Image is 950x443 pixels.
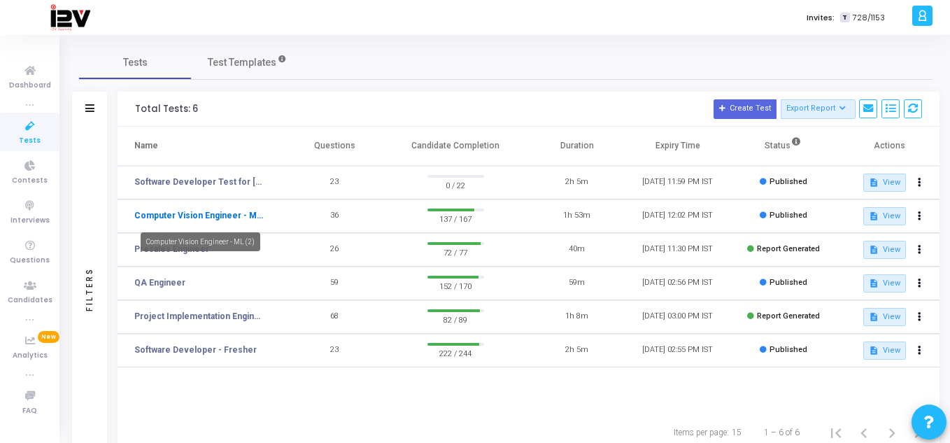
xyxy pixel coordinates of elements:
td: 26 [284,233,385,267]
span: 72 / 77 [427,245,484,259]
td: 1h 53m [527,199,628,233]
button: View [863,174,906,192]
button: View [863,241,906,259]
td: 1h 8m [527,300,628,334]
button: View [863,274,906,293]
span: Published [770,278,807,287]
span: 0 / 22 [427,178,484,192]
button: View [863,342,906,360]
img: logo [50,3,90,31]
td: 36 [284,199,385,233]
span: Report Generated [757,244,820,253]
span: 222 / 244 [427,346,484,360]
span: 137 / 167 [427,211,484,225]
div: Filters [83,212,96,366]
span: Dashboard [9,80,51,92]
td: 2h 5m [527,334,628,367]
span: Published [770,211,807,220]
span: 152 / 170 [427,279,484,293]
span: Questions [10,255,50,267]
td: [DATE] 11:59 PM IST [628,166,728,199]
td: 59 [284,267,385,300]
td: 23 [284,334,385,367]
span: 728/1153 [853,12,885,24]
th: Candidate Completion [385,127,527,166]
span: FAQ [22,405,37,417]
span: Analytics [13,350,48,362]
span: New [38,331,59,343]
td: 23 [284,166,385,199]
a: QA Engineer [134,276,185,289]
span: Published [770,177,807,186]
span: Contests [12,175,48,187]
mat-icon: description [869,312,879,322]
td: [DATE] 02:56 PM IST [628,267,728,300]
span: Published [770,345,807,354]
td: 2h 5m [527,166,628,199]
th: Duration [527,127,628,166]
mat-icon: description [869,245,879,255]
td: 40m [527,233,628,267]
button: Create Test [714,99,777,119]
td: [DATE] 03:00 PM IST [628,300,728,334]
div: 1 – 6 of 6 [764,426,800,439]
th: Status [728,127,839,166]
button: Export Report [781,99,856,119]
th: Actions [839,127,940,166]
span: T [840,13,849,23]
div: Computer Vision Engineer - ML (2) [141,232,260,251]
a: Software Developer - Fresher [134,344,257,356]
a: Software Developer Test for [PERSON_NAME] [134,176,263,188]
button: View [863,308,906,326]
td: 59m [527,267,628,300]
a: Project Implementation Engineer [134,310,263,323]
span: Interviews [10,215,50,227]
th: Questions [284,127,385,166]
label: Invites: [807,12,835,24]
mat-icon: description [869,211,879,221]
div: 15 [732,426,742,439]
span: Candidates [8,295,52,307]
span: Report Generated [757,311,820,321]
td: 68 [284,300,385,334]
div: Total Tests: 6 [135,104,198,115]
th: Name [118,127,284,166]
div: Items per page: [674,426,729,439]
mat-icon: description [869,178,879,188]
td: [DATE] 02:55 PM IST [628,334,728,367]
mat-icon: description [869,346,879,356]
td: [DATE] 12:02 PM IST [628,199,728,233]
td: [DATE] 11:30 PM IST [628,233,728,267]
span: Tests [19,135,41,147]
a: Computer Vision Engineer - ML (2) [134,209,263,222]
button: View [863,207,906,225]
th: Expiry Time [628,127,728,166]
span: 82 / 89 [427,312,484,326]
span: Tests [123,55,148,70]
span: Test Templates [208,55,276,70]
mat-icon: description [869,279,879,288]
